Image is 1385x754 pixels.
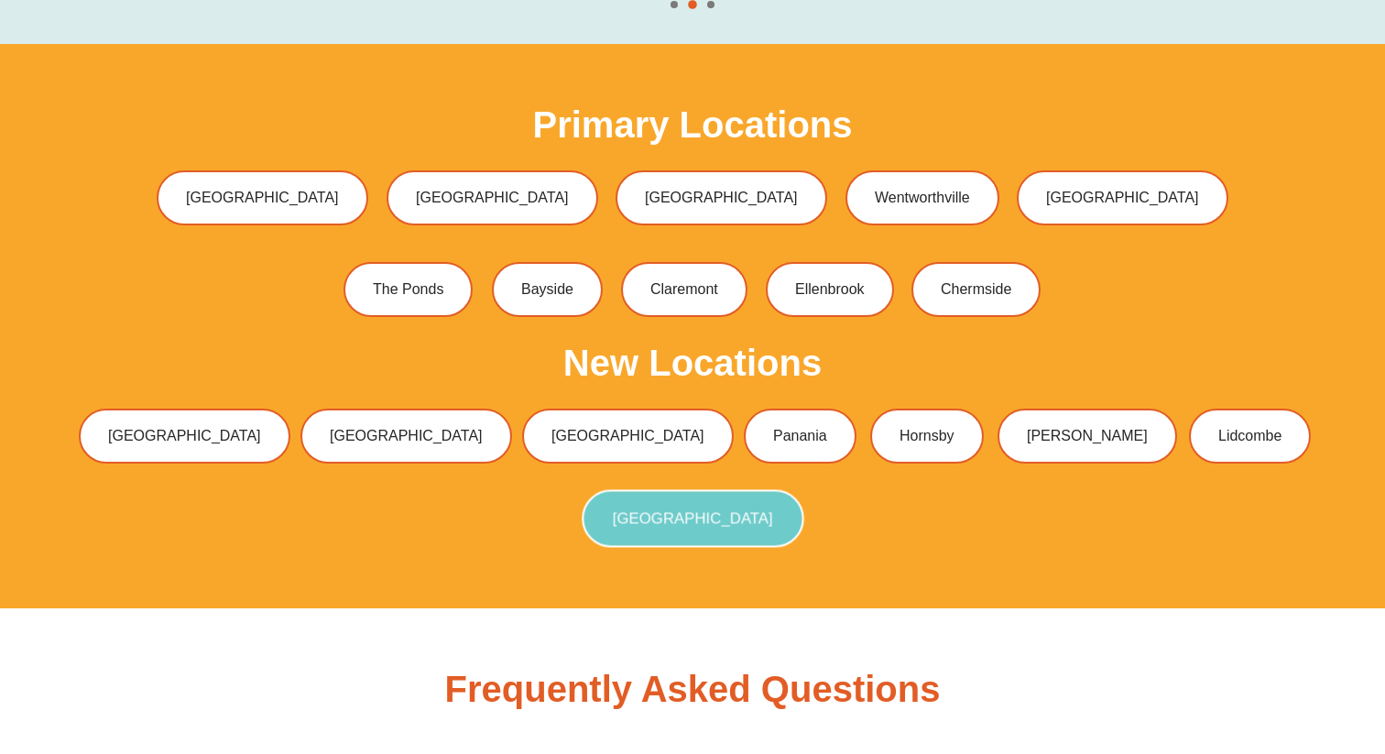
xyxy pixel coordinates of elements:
a: [GEOGRAPHIC_DATA] [300,409,512,464]
a: [GEOGRAPHIC_DATA] [387,170,598,225]
span: [GEOGRAPHIC_DATA] [613,510,773,526]
span: [GEOGRAPHIC_DATA] [551,429,704,443]
span: Ellenbrook [795,282,865,297]
span: Chermside [941,282,1011,297]
h2: Frequently Asked Questions [445,671,941,707]
a: [GEOGRAPHIC_DATA] [157,170,368,225]
h2: New Locations [563,344,822,381]
span: [GEOGRAPHIC_DATA] [1046,191,1199,205]
a: Bayside [492,262,603,317]
iframe: Chat Widget [1071,547,1385,754]
h2: Primary Locations [532,106,852,143]
span: Bayside [521,282,573,297]
a: [GEOGRAPHIC_DATA] [79,409,290,464]
a: Lidcombe [1189,409,1311,464]
span: The Ponds [373,282,443,297]
a: The Ponds [344,262,473,317]
a: Chermside [911,262,1041,317]
a: [GEOGRAPHIC_DATA] [616,170,827,225]
span: [GEOGRAPHIC_DATA] [416,191,569,205]
span: Panania [773,429,827,443]
span: [GEOGRAPHIC_DATA] [108,429,261,443]
span: [GEOGRAPHIC_DATA] [330,429,483,443]
a: [GEOGRAPHIC_DATA] [582,489,803,547]
span: Claremont [650,282,718,297]
a: [GEOGRAPHIC_DATA] [522,409,734,464]
a: Ellenbrook [766,262,894,317]
span: [GEOGRAPHIC_DATA] [186,191,339,205]
span: Hornsby [900,429,954,443]
span: [PERSON_NAME] [1027,429,1148,443]
span: Lidcombe [1218,429,1281,443]
a: Hornsby [870,409,984,464]
span: [GEOGRAPHIC_DATA] [645,191,798,205]
span: Wentworthville [875,191,970,205]
a: [GEOGRAPHIC_DATA] [1017,170,1228,225]
a: Wentworthville [845,170,999,225]
a: Panania [744,409,856,464]
a: Claremont [621,262,747,317]
a: [PERSON_NAME] [998,409,1177,464]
